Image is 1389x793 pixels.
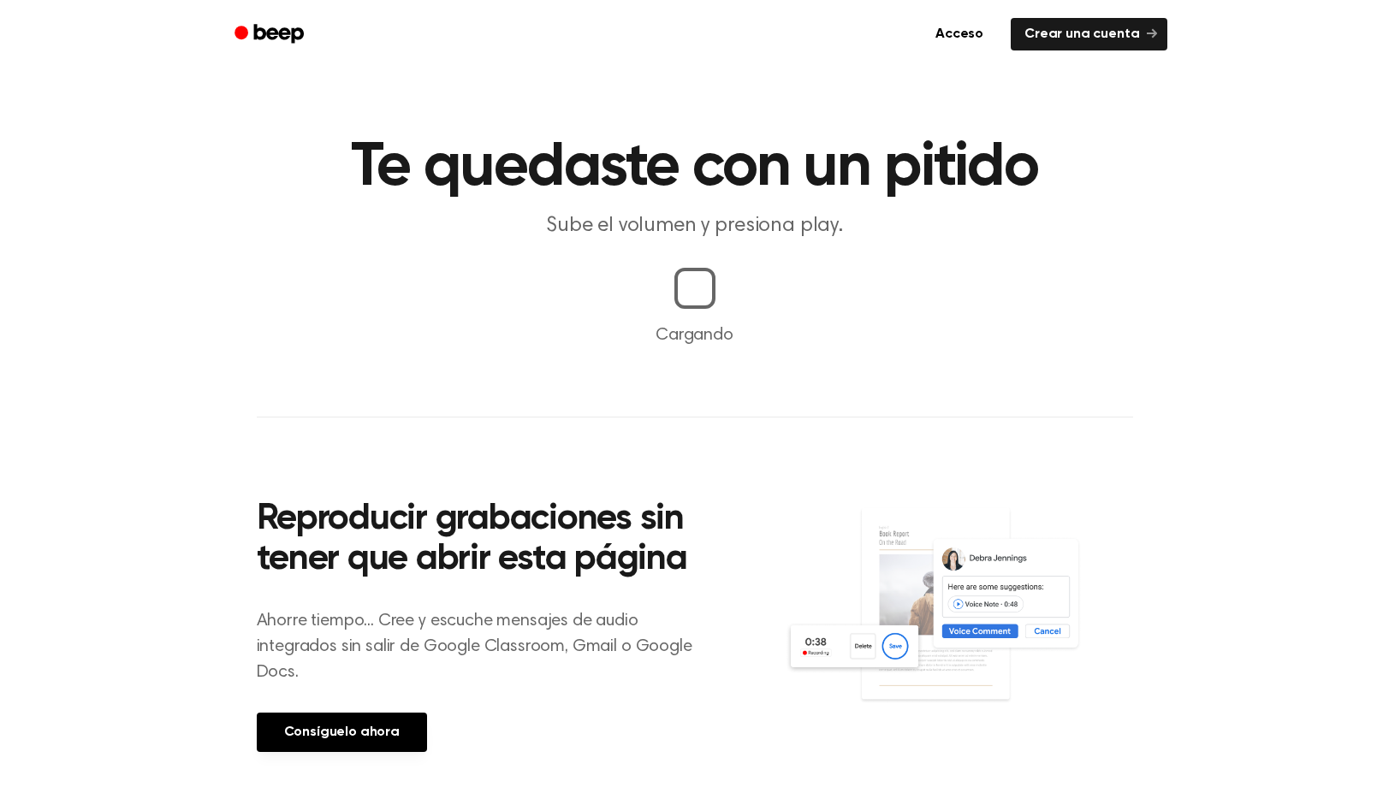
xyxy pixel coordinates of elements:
[785,506,1133,737] img: Comentarios de voz en documentos y widget de grabación
[351,137,1038,198] font: Te quedaste con un pitido
[223,18,319,51] a: Bip
[918,15,1000,54] a: Acceso
[257,613,692,681] font: Ahorre tiempo... Cree y escuche mensajes de audio integrados sin salir de Google Classroom, Gmail...
[1024,27,1139,41] font: Crear una cuenta
[257,713,427,752] a: Consíguelo ahora
[656,327,733,344] font: Cargando
[1011,18,1166,50] a: Crear una cuenta
[546,216,843,236] font: Sube el volumen y presiona play.
[935,27,983,41] font: Acceso
[284,725,400,739] font: Consíguelo ahora
[257,501,687,577] font: Reproducir grabaciones sin tener que abrir esta página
